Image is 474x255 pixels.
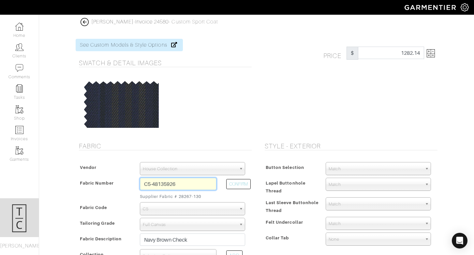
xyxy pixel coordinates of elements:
[140,193,216,200] small: Supplier Fabric # 28267-130
[401,2,461,13] img: garmentier-logo-header-white-b43fb05a5012e4ada735d5af1a66efaba907eab6374d6393d1fbf88cb4ef424d.png
[15,43,23,51] img: clients-icon-6bae9207a08558b7cb47a8932f037763ab4055f8c8b6bfacd5dc20c3e0201464.png
[79,59,252,67] h5: Swatch & Detail Images
[15,146,23,155] img: garments-icon-b7da505a4dc4fd61783c78ac3ca0ef83fa9d6f193b1c9dc38574b1d14d53ca28.png
[266,163,304,172] span: Button Selection
[80,163,96,172] span: Vendor
[266,178,305,196] span: Lapel Buttonhole Thread
[80,203,107,212] span: Fabric Code
[266,217,303,227] span: Felt Undercollar
[15,126,23,134] img: orders-icon-0abe47150d42831381b5fb84f609e132dff9fe21cb692f30cb5eec754e2cba89.png
[91,19,134,25] a: [PERSON_NAME]
[143,162,236,175] span: House Collection
[266,198,318,215] span: Last Sleeve Buttonhole Thread
[80,218,115,228] span: Tailoring Grade
[143,202,236,216] span: C5
[15,84,23,93] img: reminder-icon-8004d30b9f0a5d33ae49ab947aed9ed385cf756f9e5892f1edd6e32f2345188e.png
[79,142,252,150] h5: Fabric
[15,22,23,31] img: dashboard-icon-dbcd8f5a0b271acd01030246c82b418ddd0df26cd7fceb0bd07c9910d44c42f6.png
[266,233,289,243] span: Collar Tab
[135,19,169,25] a: Invoice 24580
[80,234,122,244] span: Fabric Description
[329,198,422,211] span: Match
[323,47,347,60] h5: Price
[329,178,422,191] span: Match
[76,39,183,51] a: See Custom Models & Style Options
[80,178,114,188] span: Fabric Number
[452,233,467,248] div: Open Intercom Messenger
[329,162,422,175] span: Match
[81,18,89,26] img: back_button_icon-ce25524eef7749ea780ab53ea1fea592ca0fb03e1c82d1f52373f42a7c1db72b.png
[329,217,422,230] span: Match
[427,49,435,57] img: Open Price Breakdown
[15,64,23,72] img: comment-icon-a0a6a9ef722e966f86d9cbdc48e553b5cf19dbc54f86b18d962a5391bc8f6eb6.png
[265,142,437,150] h5: Style - Exterior
[329,233,422,246] span: None
[347,47,358,60] span: $
[143,218,236,231] span: Full Canvas
[226,179,251,189] button: CONFIRM
[15,105,23,113] img: garments-icon-b7da505a4dc4fd61783c78ac3ca0ef83fa9d6f193b1c9dc38574b1d14d53ca28.png
[461,3,469,11] img: gear-icon-white-bd11855cb880d31180b6d7d6211b90ccbf57a29d726f0c71d8c61bd08dd39cc2.png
